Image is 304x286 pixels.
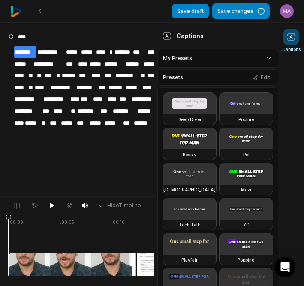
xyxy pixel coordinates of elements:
div: Presets [157,69,278,86]
div: My Presets [157,49,278,68]
h3: [DEMOGRAPHIC_DATA] [163,186,216,193]
h3: Mozi [241,186,251,193]
button: Captions [282,29,301,53]
div: Captions [163,31,204,40]
h3: Beasty [183,151,196,158]
button: Edit [250,72,273,83]
button: Save changes [212,3,270,19]
h3: Popline [238,116,254,123]
h3: Pet [243,151,250,158]
h3: Tech Talk [179,221,200,228]
h3: Playfair [181,256,198,263]
span: Captions [282,46,301,53]
h3: Popping [238,256,255,263]
h3: Deep Diver [178,116,202,123]
div: Open Intercom Messenger [275,257,295,277]
h3: YC [243,221,250,228]
img: reap [10,6,22,17]
button: HideTimeline [94,199,144,212]
button: Save draft [172,4,209,18]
